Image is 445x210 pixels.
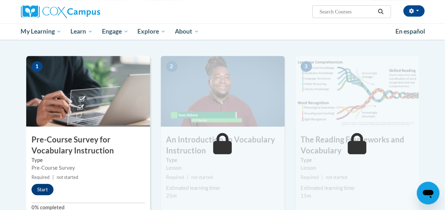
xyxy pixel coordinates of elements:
[32,156,145,164] label: Type
[21,5,100,18] img: Cox Campus
[16,23,66,40] a: My Learning
[21,5,148,18] a: Cox Campus
[187,175,188,180] span: |
[321,175,323,180] span: |
[166,61,177,72] span: 2
[175,27,199,36] span: About
[301,175,319,180] span: Required
[32,175,50,180] span: Required
[166,193,177,199] span: 25m
[166,175,184,180] span: Required
[16,23,430,40] div: Main menu
[57,175,78,180] span: not started
[26,134,150,156] h3: Pre-Course Survey for Vocabulary Instruction
[326,175,347,180] span: not started
[32,164,145,172] div: Pre-Course Survey
[66,23,97,40] a: Learn
[70,27,93,36] span: Learn
[161,134,285,156] h3: An Introduction to Vocabulary Instruction
[102,27,129,36] span: Engage
[295,134,419,156] h3: The Reading Frameworks and Vocabulary
[301,156,414,164] label: Type
[32,61,43,72] span: 1
[166,184,279,192] div: Estimated learning time:
[301,61,312,72] span: 3
[26,56,150,127] img: Course Image
[295,56,419,127] img: Course Image
[375,7,386,16] button: Search
[391,24,430,39] a: En español
[137,27,166,36] span: Explore
[21,27,61,36] span: My Learning
[191,175,213,180] span: not started
[97,23,133,40] a: Engage
[403,5,424,17] button: Account Settings
[170,23,204,40] a: About
[166,164,279,172] div: Lesson
[301,164,414,172] div: Lesson
[161,56,285,127] img: Course Image
[417,182,439,204] iframe: Button to launch messaging window
[301,193,311,199] span: 15m
[166,156,279,164] label: Type
[52,175,54,180] span: |
[319,7,375,16] input: Search Courses
[133,23,170,40] a: Explore
[395,28,425,35] span: En español
[32,184,53,195] button: Start
[301,184,414,192] div: Estimated learning time:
